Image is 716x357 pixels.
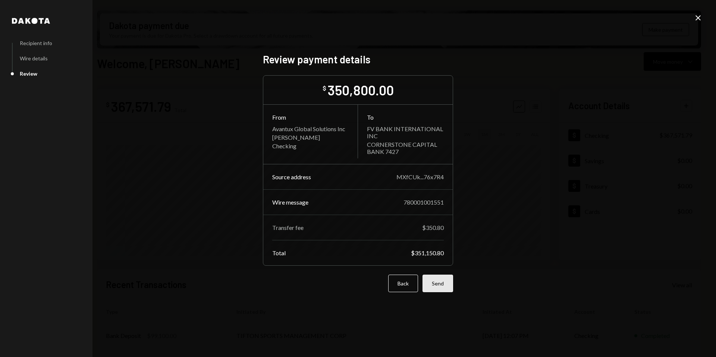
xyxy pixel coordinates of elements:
[20,55,48,61] div: Wire details
[20,70,37,77] div: Review
[272,199,308,206] div: Wire message
[272,134,349,141] div: [PERSON_NAME]
[403,199,444,206] div: 780001001551
[20,40,52,46] div: Recipient info
[272,173,311,180] div: Source address
[328,82,394,98] div: 350,800.00
[323,85,326,92] div: $
[272,125,349,132] div: Avantux Global Solutions Inc
[423,275,453,292] button: Send
[272,142,349,149] div: Checking
[422,224,444,231] div: $350.80
[396,173,444,180] div: MXfCUk...76x7R4
[367,125,444,139] div: FV BANK INTERNATIONAL INC
[388,275,418,292] button: Back
[411,249,444,256] div: $351,150.80
[272,114,349,121] div: From
[272,224,304,231] div: Transfer fee
[263,52,453,67] h2: Review payment details
[367,114,444,121] div: To
[272,249,286,256] div: Total
[367,141,444,155] div: CORNERSTONE CAPITAL BANK 7427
